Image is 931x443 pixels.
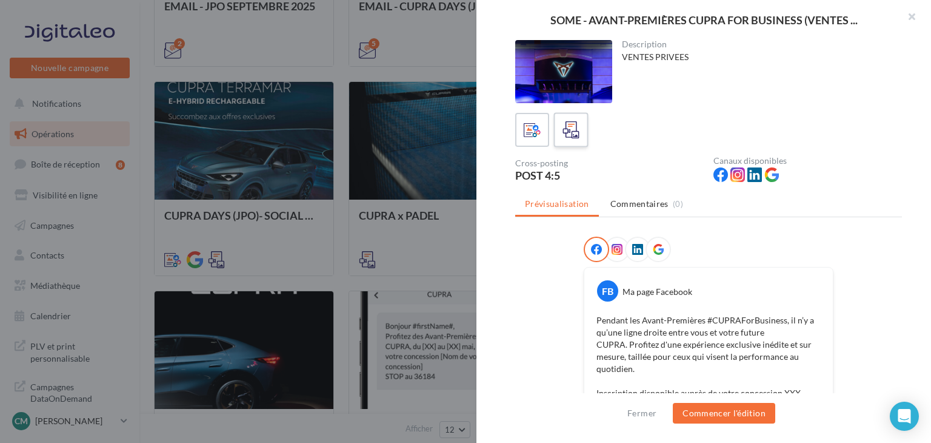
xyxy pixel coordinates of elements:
[515,170,704,181] div: POST 4:5
[890,402,919,431] div: Open Intercom Messenger
[610,198,669,210] span: Commentaires
[596,314,821,399] p: Pendant les Avant-Premières #CUPRAForBusiness, il n’y a qu’une ligne droite entre vous et votre f...
[622,406,661,421] button: Fermer
[713,157,902,165] div: Canaux disponibles
[622,51,893,63] div: VENTES PRIVEES
[550,15,858,25] span: SOME - AVANT-PREMIÈRES CUPRA FOR BUSINESS (VENTES ...
[622,286,692,298] div: Ma page Facebook
[622,40,893,49] div: Description
[515,159,704,167] div: Cross-posting
[597,280,618,302] div: FB
[673,403,775,424] button: Commencer l'édition
[673,199,683,209] span: (0)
